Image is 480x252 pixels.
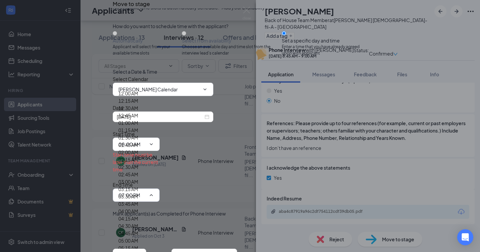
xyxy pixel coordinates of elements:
[113,44,182,57] span: Applicant will select from your available time slots
[118,127,138,134] div: 01:15 AM
[118,222,138,230] div: 04:30 AM
[182,37,282,44] div: Select from availability
[113,68,368,75] div: Select a Date & Time
[118,149,138,156] div: 02:00 AM
[117,113,203,120] input: Oct 15, 2025
[113,37,182,44] div: Automatically
[457,229,473,245] div: Open Intercom Messenger
[118,97,138,104] div: 12:15 AM
[202,87,208,92] svg: ChevronDown
[118,215,138,222] div: 04:15 AM
[118,141,138,149] div: 01:45 AM
[118,163,138,171] div: 02:30 AM
[182,44,282,57] span: Choose an available day and time slot from the interview lead’s calendar
[118,171,138,178] div: 02:45 AM
[149,192,154,198] svg: ChevronUp
[113,131,135,137] span: Start Time
[118,193,138,200] div: 03:30 AM
[118,207,138,215] div: 04:00 AM
[118,237,138,244] div: 05:00 AM
[118,104,138,112] div: 12:30 AM
[118,119,138,127] div: 01:00 AM
[118,112,138,119] div: 12:45 AM
[113,22,368,30] div: How do you want to schedule time with the applicant?
[118,134,138,141] div: 01:30 AM
[118,200,138,207] div: 03:45 AM
[282,37,367,44] div: Set a specific day and time
[118,185,138,193] div: 03:15 AM
[118,156,138,163] div: 02:15 AM
[113,182,133,188] span: End Time
[118,90,138,97] div: 12:00 AM
[113,210,226,217] span: Mark applicant(s) as Completed for Phone Interview
[282,44,367,57] span: Enter a time that you have already agreed upon with applicant
[113,105,123,111] span: Date
[118,230,138,237] div: 04:45 AM
[118,244,138,252] div: 05:15 AM
[113,76,148,82] span: Select Calendar
[149,142,154,147] svg: ChevronDown
[113,151,160,173] div: Start time must be later than the current time
[118,178,138,185] div: 03:00 AM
